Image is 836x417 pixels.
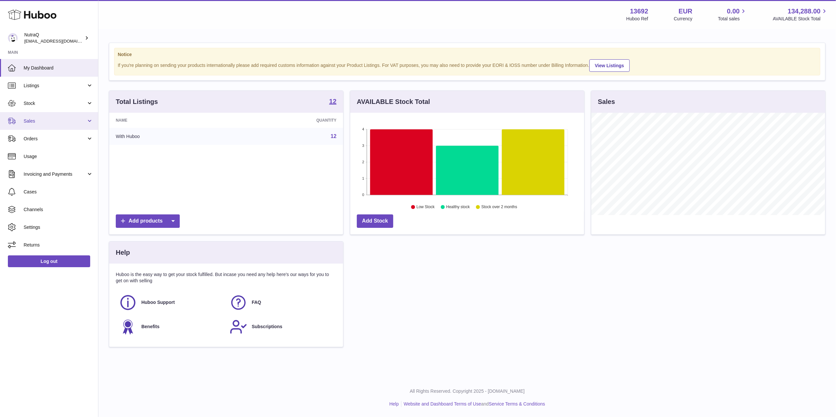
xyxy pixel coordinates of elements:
span: AVAILABLE Stock Total [773,16,828,22]
span: 0.00 [727,7,740,16]
h3: Total Listings [116,97,158,106]
a: 12 [331,133,336,139]
span: Invoicing and Payments [24,171,86,177]
text: 3 [362,144,364,148]
h3: Sales [598,97,615,106]
text: Low Stock [417,205,435,209]
span: My Dashboard [24,65,93,71]
h3: AVAILABLE Stock Total [357,97,430,106]
a: Help [389,401,399,407]
span: Sales [24,118,86,124]
strong: Notice [118,51,817,58]
span: Listings [24,83,86,89]
span: Orders [24,136,86,142]
span: Returns [24,242,93,248]
p: Huboo is the easy way to get your stock fulfilled. But incase you need any help here's our ways f... [116,271,336,284]
div: Currency [674,16,693,22]
strong: 12 [329,98,336,105]
text: 0 [362,193,364,197]
text: 1 [362,176,364,180]
td: With Huboo [109,128,233,145]
span: Settings [24,224,93,230]
a: Huboo Support [119,294,223,311]
strong: EUR [679,7,692,16]
span: Channels [24,207,93,213]
a: Website and Dashboard Terms of Use [404,401,481,407]
div: NutraQ [24,32,83,44]
span: Total sales [718,16,747,22]
span: Huboo Support [141,299,175,306]
a: Subscriptions [230,318,334,336]
a: FAQ [230,294,334,311]
img: log@nutraq.com [8,33,18,43]
a: Add products [116,214,180,228]
th: Quantity [233,113,343,128]
p: All Rights Reserved. Copyright 2025 - [DOMAIN_NAME] [104,388,831,394]
a: Service Terms & Conditions [489,401,545,407]
a: 0.00 Total sales [718,7,747,22]
span: [EMAIL_ADDRESS][DOMAIN_NAME] [24,38,96,44]
a: View Listings [589,59,630,72]
text: 2 [362,160,364,164]
a: Log out [8,255,90,267]
a: Benefits [119,318,223,336]
div: If you're planning on sending your products internationally please add required customs informati... [118,58,817,72]
span: Stock [24,100,86,107]
text: Healthy stock [446,205,470,209]
span: Subscriptions [252,324,282,330]
th: Name [109,113,233,128]
h3: Help [116,248,130,257]
text: 4 [362,127,364,131]
a: 12 [329,98,336,106]
span: 134,288.00 [788,7,821,16]
div: Huboo Ref [626,16,648,22]
text: Stock over 2 months [481,205,517,209]
span: FAQ [252,299,261,306]
span: Usage [24,153,93,160]
a: 134,288.00 AVAILABLE Stock Total [773,7,828,22]
span: Benefits [141,324,159,330]
span: Cases [24,189,93,195]
strong: 13692 [630,7,648,16]
li: and [401,401,545,407]
a: Add Stock [357,214,393,228]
